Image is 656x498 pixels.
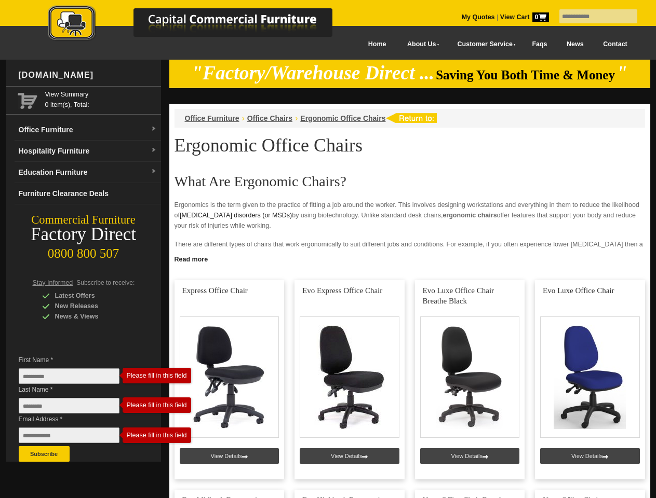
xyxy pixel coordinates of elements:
[15,60,161,91] div: [DOMAIN_NAME]
[127,402,187,409] div: Please fill in this field
[185,114,239,122] a: Office Furniture
[127,432,187,439] div: Please fill in this field
[436,68,615,82] span: Saving You Both Time & Money
[19,5,383,46] a: Capital Commercial Furniture Logo
[76,279,135,286] span: Subscribe to receive:
[396,33,446,56] a: About Us
[19,427,119,443] input: Email Address *
[42,311,141,322] div: News & Views
[247,114,292,122] a: Office Chairs
[45,89,157,100] a: View Summary
[385,113,437,123] img: return to
[151,147,157,154] img: dropdown
[192,62,434,84] em: "Factory/Warehouse Direct ...
[446,33,522,56] a: Customer Service
[15,119,161,141] a: Office Furnituredropdown
[169,252,650,265] a: Click to read more
[6,241,161,261] div: 0800 800 507
[175,135,645,155] h1: Ergonomic Office Chairs
[33,279,73,286] span: Stay Informed
[19,368,119,384] input: First Name *
[19,446,70,462] button: Subscribe
[617,62,627,84] em: "
[6,227,161,242] div: Factory Direct
[42,301,141,311] div: New Releases
[498,13,548,21] a: View Cart0
[593,33,637,56] a: Contact
[19,5,383,43] img: Capital Commercial Furniture Logo
[532,12,549,22] span: 0
[151,169,157,175] img: dropdown
[557,33,593,56] a: News
[151,126,157,132] img: dropdown
[300,114,385,122] a: Ergonomic Office Chairs
[175,174,645,189] h2: What Are Ergonomic Chairs?
[523,33,557,56] a: Faqs
[19,384,135,395] span: Last Name *
[15,183,161,204] a: Furniture Clearance Deals
[462,13,495,21] a: My Quotes
[242,113,245,123] li: ›
[15,141,161,162] a: Hospitality Furnituredropdown
[180,212,292,219] a: [MEDICAL_DATA] disorders (or MSDs)
[19,414,135,424] span: Email Address *
[175,200,645,231] p: Ergonomics is the term given to the practice of fitting a job around the worker. This involves de...
[19,355,135,365] span: First Name *
[500,13,549,21] strong: View Cart
[295,113,298,123] li: ›
[175,239,645,260] p: There are different types of chairs that work ergonomically to suit different jobs and conditions...
[45,89,157,108] span: 0 item(s), Total:
[42,290,141,301] div: Latest Offers
[15,162,161,183] a: Education Furnituredropdown
[6,213,161,227] div: Commercial Furniture
[127,372,187,379] div: Please fill in this field
[19,398,119,413] input: Last Name *
[443,212,497,219] strong: ergonomic chairs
